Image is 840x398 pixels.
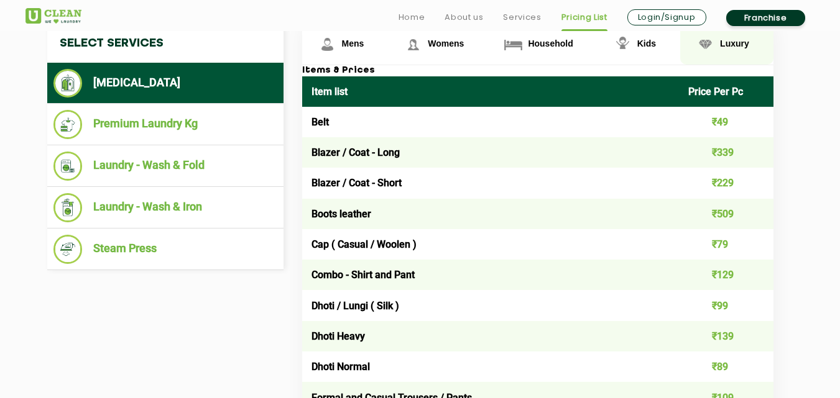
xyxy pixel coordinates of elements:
[302,351,680,382] td: Dhoti Normal
[53,110,277,139] li: Premium Laundry Kg
[302,137,680,168] td: Blazer / Coat - Long
[679,137,773,168] td: ₹339
[627,9,706,25] a: Login/Signup
[316,34,338,55] img: Mens
[53,69,277,97] li: [MEDICAL_DATA]
[528,38,573,48] span: Household
[302,65,773,76] h3: Items & Prices
[637,38,656,48] span: Kids
[302,290,680,320] td: Dhoti / Lungi ( Silk )
[53,110,83,139] img: Premium Laundry Kg
[302,107,680,137] td: Belt
[302,199,680,229] td: Boots leather
[679,76,773,107] th: Price Per Pc
[402,34,424,55] img: Womens
[428,38,464,48] span: Womens
[53,235,277,264] li: Steam Press
[53,152,83,181] img: Laundry - Wash & Fold
[502,34,524,55] img: Household
[612,34,634,55] img: Kids
[302,229,680,260] td: Cap ( Casual / Woolen )
[302,76,680,107] th: Item list
[679,321,773,351] td: ₹139
[679,351,773,382] td: ₹89
[302,321,680,351] td: Dhoti Heavy
[445,10,483,25] a: About us
[53,152,277,181] li: Laundry - Wash & Fold
[679,199,773,229] td: ₹509
[302,168,680,198] td: Blazer / Coat - Short
[679,290,773,320] td: ₹99
[679,229,773,260] td: ₹79
[720,38,749,48] span: Luxury
[47,24,284,63] h4: Select Services
[53,193,83,222] img: Laundry - Wash & Iron
[53,193,277,222] li: Laundry - Wash & Iron
[302,260,680,290] td: Combo - Shirt and Pant
[679,107,773,137] td: ₹49
[25,8,81,24] img: UClean Laundry and Dry Cleaning
[561,10,607,25] a: Pricing List
[399,10,425,25] a: Home
[53,235,83,264] img: Steam Press
[695,34,716,55] img: Luxury
[726,10,805,26] a: Franchise
[53,69,83,97] img: Dry Cleaning
[679,168,773,198] td: ₹229
[342,38,364,48] span: Mens
[679,260,773,290] td: ₹129
[503,10,541,25] a: Services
